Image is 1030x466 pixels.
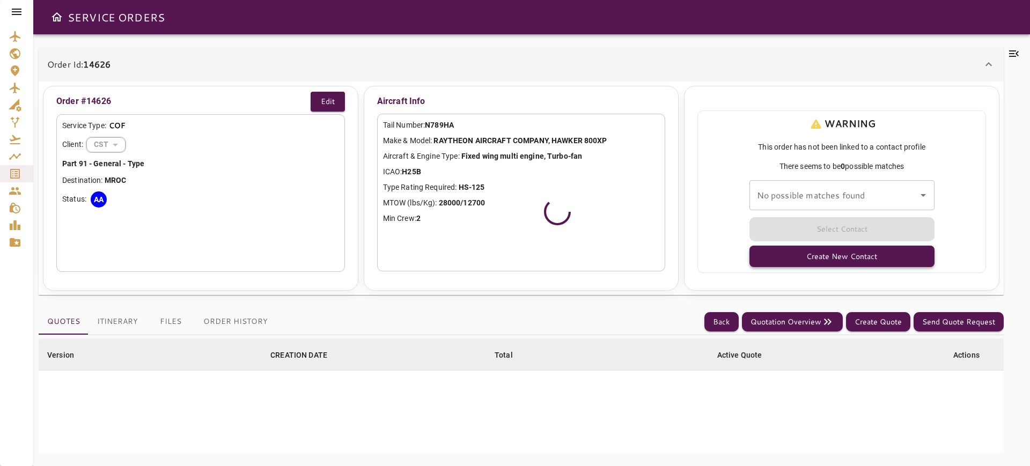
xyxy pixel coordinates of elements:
button: Files [146,309,195,335]
div: Total [495,349,513,361]
span: There seems to be possible matches [703,161,980,172]
p: Status: [62,194,86,205]
b: 28000/12700 [439,198,485,207]
button: Quotation Overview [742,312,843,332]
div: Client: [62,137,339,153]
span: CREATION DATE [270,349,341,361]
p: Aircraft & Engine Type: [383,151,660,162]
div: AA [91,191,107,208]
p: Order #14626 [56,95,111,108]
button: Open [916,188,931,203]
div: Active Quote [717,349,762,361]
p: Aircraft Info [377,92,666,111]
b: 14626 [83,58,111,70]
b: HS-125 [459,183,485,191]
button: Edit [311,92,345,112]
p: Tail Number: [383,120,660,131]
p: Type Rating Required: [383,182,660,193]
p: WARNING [807,116,876,131]
p: Order Id: [47,58,111,71]
button: Create New Contact [749,246,935,267]
h6: SERVICE ORDERS [68,9,165,26]
button: Send Quote Request [914,312,1004,332]
span: Version [47,349,88,361]
button: Order History [195,309,276,335]
div: CST [86,130,126,159]
b: 2 [416,214,421,223]
div: Order Id:14626 [39,47,1004,82]
p: Part 91 - General - Type [62,158,339,169]
button: Create Quote [846,312,910,332]
p: ICAO: [383,166,660,177]
b: 0 [841,162,845,171]
b: M [105,176,111,184]
button: Back [704,312,739,332]
p: COF [109,120,126,131]
button: Quotes [39,309,89,335]
button: Itinerary [89,309,146,335]
p: Destination: [62,175,339,186]
b: RAYTHEON AIRCRAFT COMPANY, HAWKER 800XP [433,136,607,145]
b: O [116,176,121,184]
b: C [121,176,126,184]
span: Total [495,349,527,361]
span: Active Quote [717,349,776,361]
div: Service Type: [62,120,339,131]
div: Version [47,349,74,361]
p: MTOW (lbs/Kg): [383,197,660,209]
b: R [111,176,116,184]
p: Make & Model: [383,135,660,146]
button: Open drawer [46,6,68,28]
b: N789HA [425,121,454,129]
b: H25B [402,167,421,176]
b: Fixed wing multi engine, Turbo-fan [461,152,582,160]
p: Min Crew: [383,213,660,224]
span: This order has not been linked to a contact profile [703,142,980,152]
div: Order Id:14626 [39,82,1004,295]
div: basic tabs example [39,309,276,335]
div: CREATION DATE [270,349,327,361]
